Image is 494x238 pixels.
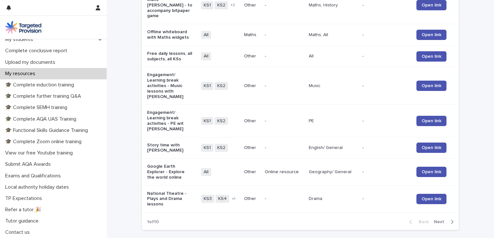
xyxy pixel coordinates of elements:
[265,83,304,89] p: -
[422,54,441,59] span: Open link
[309,32,355,38] p: Maths, All
[362,54,409,59] p: -
[244,32,260,38] p: Maths
[422,33,441,37] span: Open link
[416,167,446,177] a: Open link
[216,195,229,203] span: KS4
[244,83,260,89] p: Other
[309,83,355,89] p: Music
[3,36,38,43] p: My students
[3,93,86,99] p: 🎓 Complete further training Q&A
[422,170,441,174] span: Open link
[201,31,211,39] span: All
[265,3,304,8] p: -
[244,118,260,124] p: Other
[147,191,193,207] p: National Theatre - Plays and Drama lessons
[244,196,260,202] p: Other
[142,45,459,67] tr: Free daily lessons, all subjects, all KSsAllOther-All-Open link
[362,169,409,175] p: -
[147,51,193,62] p: Free daily lessons, all subjects, all KSs
[215,82,228,90] span: KS2
[142,67,459,105] tr: Engagement/ Learning break activities - Music lessons with [PERSON_NAME]KS1KS2Other-Music-Open link
[3,71,40,77] p: My resources
[309,169,355,175] p: Geography/ General
[231,3,235,7] span: + 2
[265,196,304,202] p: -
[142,137,459,159] tr: Story time with [PERSON_NAME]KS1KS2Other-English/ General-Open link
[215,144,228,152] span: KS2
[244,54,260,59] p: Other
[265,145,304,151] p: -
[142,105,459,137] tr: Engagement/ Learning break activities - PE wit [PERSON_NAME]KS1KS2Other-PE-Open link
[201,82,213,90] span: KS1
[422,145,441,150] span: Open link
[434,220,448,224] span: Next
[232,197,235,201] span: + 1
[3,82,79,88] p: 🎓 Complete induction training
[3,218,44,224] p: Tutor guidance
[244,169,260,175] p: Other
[416,194,446,204] a: Open link
[416,30,446,40] a: Open link
[309,145,355,151] p: English/ General
[147,72,193,99] p: Engagement/ Learning break activities - Music lessons with [PERSON_NAME]
[3,116,81,122] p: 🎓 Complete AQA UAS Training
[415,220,429,224] span: Back
[147,110,193,132] p: Engagement/ Learning break activities - PE wit [PERSON_NAME]
[3,139,87,145] p: 🎓 Complete Zoom online training
[416,143,446,153] a: Open link
[215,117,228,125] span: KS2
[362,118,409,124] p: -
[201,144,213,152] span: KS1
[142,185,459,212] tr: National Theatre - Plays and Drama lessonsKS3KS4+1Other-Drama-Open link
[147,29,193,40] p: Offline whiteboard with Maths widgets
[362,32,409,38] p: -
[362,83,409,89] p: -
[362,196,409,202] p: -
[142,159,459,185] tr: Google Earth Explorer - Explore the world onlineAllOtherOnline resourceGeography/ General-Open link
[422,84,441,88] span: Open link
[5,21,41,34] img: M5nRWzHhSzIhMunXDL62
[244,145,260,151] p: Other
[3,173,66,179] p: Exams and Qualifications
[422,3,441,7] span: Open link
[147,164,193,180] p: Google Earth Explorer - Explore the world online
[416,116,446,126] a: Open link
[265,169,304,175] p: Online resource
[3,184,74,190] p: Local authority holiday dates
[309,118,355,124] p: PE
[147,143,193,154] p: Story time with [PERSON_NAME]
[3,207,47,213] p: Refer a tutor 🎉
[244,3,260,8] p: Other
[3,127,93,134] p: 🎓 Functional Skills Guidance Training
[142,214,164,230] p: 1 of 10
[265,54,304,59] p: -
[431,219,459,225] button: Next
[265,118,304,124] p: -
[422,119,441,123] span: Open link
[309,3,355,8] p: Maths, History
[404,219,431,225] button: Back
[142,24,459,46] tr: Offline whiteboard with Maths widgetsAllMaths-Maths, All-Open link
[362,145,409,151] p: -
[3,150,78,156] p: View our free Youtube training
[422,197,441,201] span: Open link
[3,59,60,65] p: Upload my documents
[3,48,72,54] p: Complete conclusive report
[362,3,409,8] p: -
[309,54,355,59] p: All
[3,195,47,202] p: TP Expectations
[215,1,228,9] span: KS2
[3,104,72,111] p: 🎓 Complete SEMH training
[201,117,213,125] span: KS1
[201,195,214,203] span: KS3
[201,1,213,9] span: KS1
[416,81,446,91] a: Open link
[3,229,35,235] p: Contact us
[309,196,355,202] p: Drama
[201,168,211,176] span: All
[265,32,304,38] p: -
[3,161,56,167] p: Submit AQA Awards
[201,52,211,60] span: All
[416,51,446,62] a: Open link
